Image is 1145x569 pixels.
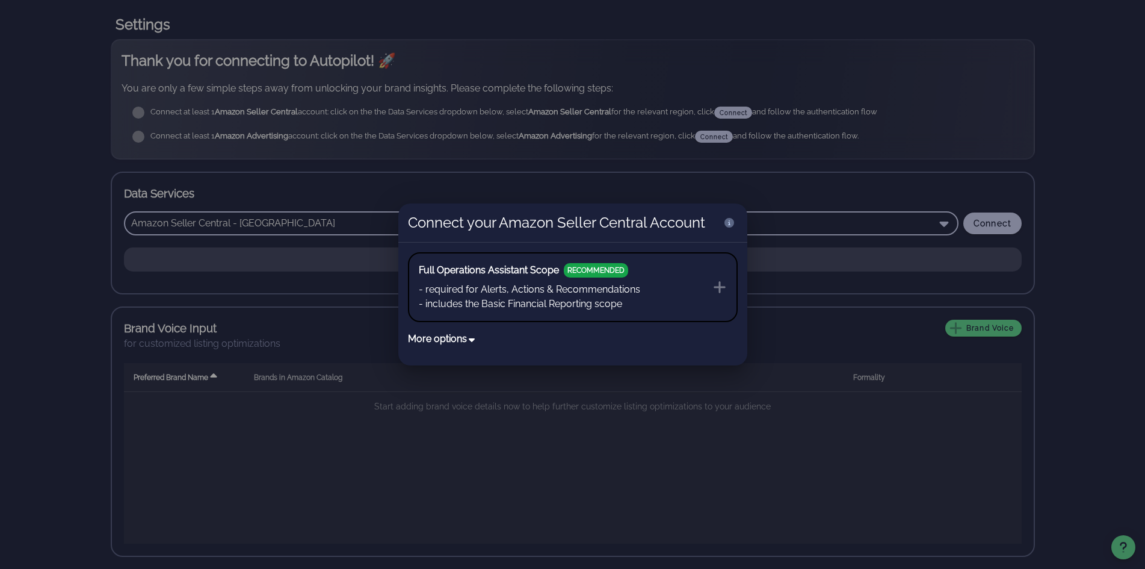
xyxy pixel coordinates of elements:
[564,263,628,278] span: RECOMMENDED
[419,297,640,311] li: - includes the Basic Financial Reporting scope
[419,282,640,297] li: - required for Alerts, Actions & Recommendations
[398,204,715,242] div: Connect your Amazon Seller Central Account
[408,252,738,322] button: Full Operations Assistant Scope RECOMMENDED - required for Alerts, Actions & Recommendations - in...
[419,263,559,278] span: Full Operations Assistant Scope
[408,332,477,346] button: More options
